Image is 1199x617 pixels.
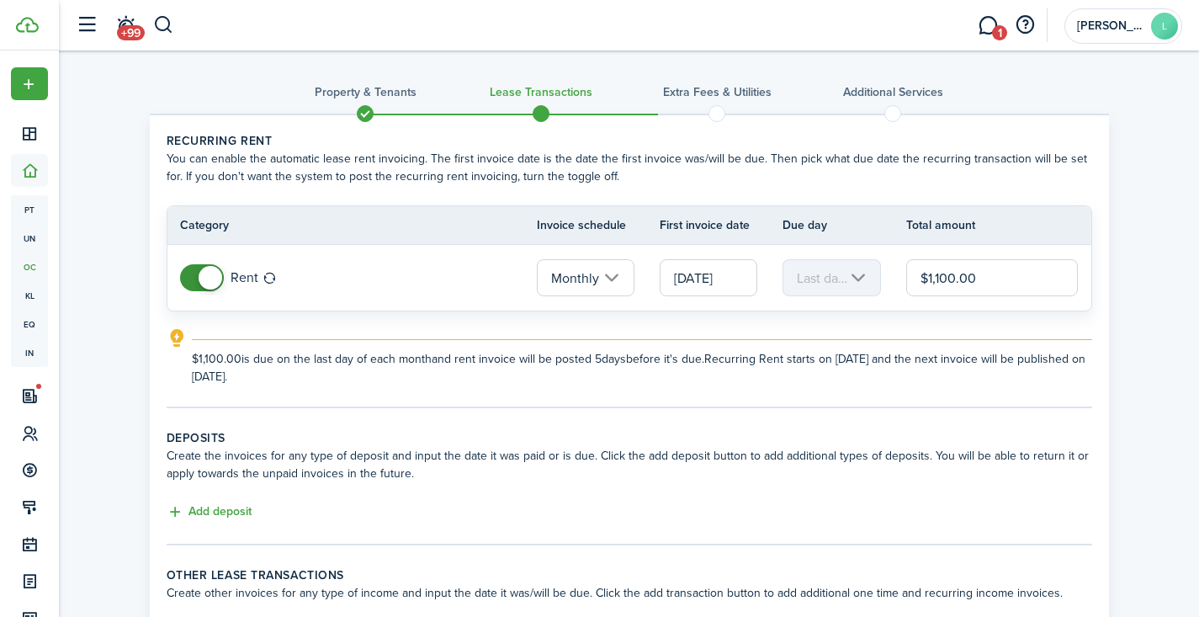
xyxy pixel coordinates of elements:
h3: Property & Tenants [315,83,416,101]
h3: Lease Transactions [490,83,592,101]
a: in [11,338,48,367]
img: TenantCloud [16,17,39,33]
wizard-step-header-title: Recurring rent [167,132,1092,150]
button: Add deposit [167,503,252,522]
h3: Extra fees & Utilities [663,83,772,101]
wizard-step-header-description: Create the invoices for any type of deposit and input the date it was paid or is due. Click the a... [167,447,1092,482]
a: un [11,224,48,253]
span: 1 [992,25,1007,40]
a: kl [11,281,48,310]
wizard-step-header-description: You can enable the automatic lease rent invoicing. The first invoice date is the date the first i... [167,150,1092,185]
a: oc [11,253,48,281]
span: Leisa [1077,20,1144,32]
a: Messaging [972,4,1004,47]
button: Open resource center [1011,11,1039,40]
wizard-step-header-title: Other lease transactions [167,566,1092,584]
a: eq [11,310,48,338]
input: mm/dd/yyyy [660,259,757,296]
i: outline [167,328,188,348]
th: First invoice date [660,216,783,234]
wizard-step-header-title: Deposits [167,429,1092,447]
h3: Additional Services [843,83,943,101]
th: Total amount [906,216,1091,234]
wizard-step-header-description: Create other invoices for any type of income and input the date it was/will be due. Click the add... [167,584,1092,602]
button: Open menu [11,67,48,100]
input: 0.00 [906,259,1079,296]
avatar-text: L [1151,13,1178,40]
th: Invoice schedule [537,216,660,234]
span: +99 [117,25,145,40]
a: pt [11,195,48,224]
th: Due day [783,216,905,234]
th: Category [167,216,537,234]
button: Open sidebar [71,9,103,41]
explanation-description: $1,100.00 is due on the last day of each month and rent invoice will be posted 5 days before it's... [192,350,1092,386]
a: Notifications [109,4,141,47]
button: Search [153,11,174,40]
